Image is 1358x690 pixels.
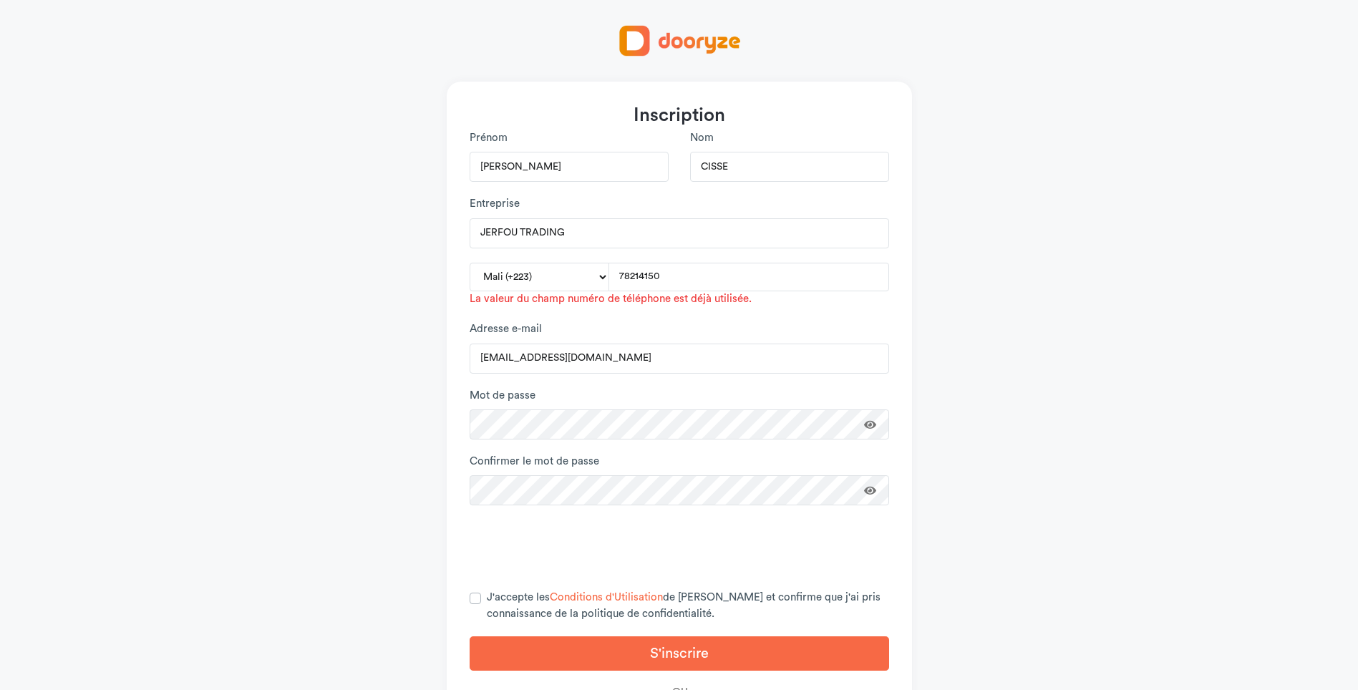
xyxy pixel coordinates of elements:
label: Prénom [470,130,508,147]
label: Confirmer le mot de passe [470,454,599,470]
button: S'inscrire [470,636,889,671]
label: Adresse e-mail [470,321,542,338]
label: Nom [690,130,714,147]
label: Entreprise [470,196,520,213]
h1: Inscription [470,105,889,127]
img: Logo [615,21,744,60]
span: La valeur du champ numéro de téléphone est déjà utilisée. [470,293,752,304]
iframe: reCAPTCHA [470,520,687,575]
label: J'accepte les de [PERSON_NAME] et confirme que j'ai pris connaissance de la politique de confiden... [487,590,889,622]
label: Mot de passe [470,388,535,404]
a: Conditions d'Utilisation [550,592,663,603]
